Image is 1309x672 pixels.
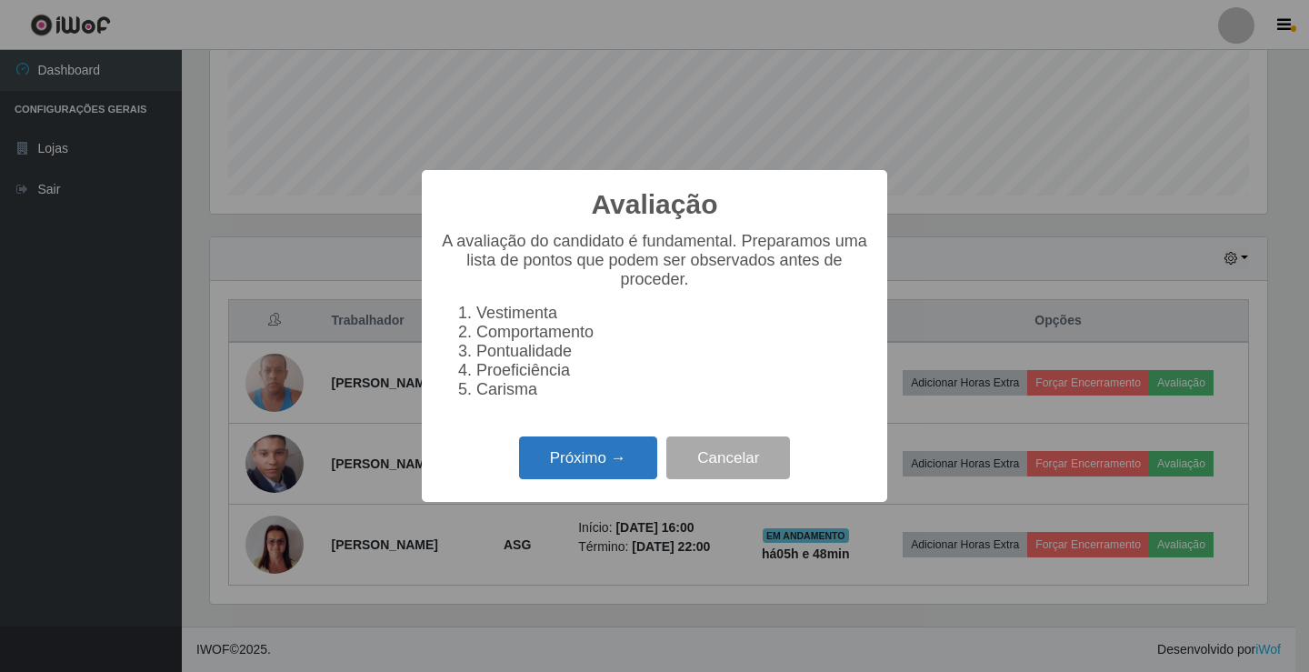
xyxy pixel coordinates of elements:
[592,188,718,221] h2: Avaliação
[476,304,869,323] li: Vestimenta
[476,323,869,342] li: Comportamento
[440,232,869,289] p: A avaliação do candidato é fundamental. Preparamos uma lista de pontos que podem ser observados a...
[476,342,869,361] li: Pontualidade
[666,436,790,479] button: Cancelar
[476,380,869,399] li: Carisma
[476,361,869,380] li: Proeficiência
[519,436,657,479] button: Próximo →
